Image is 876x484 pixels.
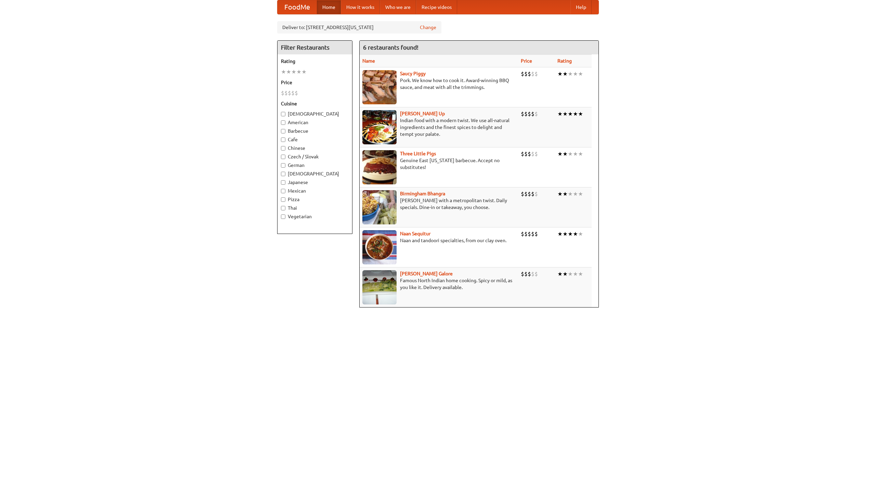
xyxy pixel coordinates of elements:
[531,190,534,198] li: $
[362,190,397,224] img: bhangra.jpg
[521,150,524,158] li: $
[281,100,349,107] h5: Cuisine
[416,0,457,14] a: Recipe videos
[420,24,436,31] a: Change
[528,150,531,158] li: $
[521,270,524,278] li: $
[524,70,528,78] li: $
[528,190,531,198] li: $
[284,89,288,97] li: $
[362,58,375,64] a: Name
[362,70,397,104] img: saucy.jpg
[362,117,515,138] p: Indian food with a modern twist. We use all-natural ingredients and the finest spices to delight ...
[521,230,524,238] li: $
[557,70,563,78] li: ★
[531,230,534,238] li: $
[278,0,317,14] a: FoodMe
[534,230,538,238] li: $
[281,206,285,210] input: Thai
[288,89,291,97] li: $
[281,179,349,186] label: Japanese
[281,155,285,159] input: Czech / Slovak
[557,150,563,158] li: ★
[578,270,583,278] li: ★
[531,270,534,278] li: $
[534,270,538,278] li: $
[563,270,568,278] li: ★
[400,111,445,116] b: [PERSON_NAME] Up
[573,230,578,238] li: ★
[568,190,573,198] li: ★
[400,191,445,196] a: Birmingham Bhangra
[363,44,418,51] ng-pluralize: 6 restaurants found!
[362,230,397,264] img: naansequitur.jpg
[281,180,285,185] input: Japanese
[563,70,568,78] li: ★
[573,190,578,198] li: ★
[528,270,531,278] li: $
[563,190,568,198] li: ★
[578,190,583,198] li: ★
[563,110,568,118] li: ★
[400,231,430,236] a: Naan Sequitur
[281,145,349,152] label: Chinese
[301,68,307,76] li: ★
[281,213,349,220] label: Vegetarian
[534,150,538,158] li: $
[400,71,426,76] a: Saucy Piggy
[362,157,515,171] p: Genuine East [US_STATE] barbecue. Accept no substitutes!
[521,190,524,198] li: $
[281,79,349,86] h5: Price
[362,197,515,211] p: [PERSON_NAME] with a metropolitan twist. Daily specials. Dine-in or takeaway, you choose.
[380,0,416,14] a: Who we are
[362,277,515,291] p: Famous North Indian home cooking. Spicy or mild, as you like it. Delivery available.
[291,89,295,97] li: $
[534,70,538,78] li: $
[281,187,349,194] label: Mexican
[528,70,531,78] li: $
[281,205,349,211] label: Thai
[578,70,583,78] li: ★
[281,68,286,76] li: ★
[281,172,285,176] input: [DEMOGRAPHIC_DATA]
[521,58,532,64] a: Price
[524,110,528,118] li: $
[563,150,568,158] li: ★
[296,68,301,76] li: ★
[557,230,563,238] li: ★
[570,0,592,14] a: Help
[281,153,349,160] label: Czech / Slovak
[281,196,349,203] label: Pizza
[524,150,528,158] li: $
[281,129,285,133] input: Barbecue
[281,170,349,177] label: [DEMOGRAPHIC_DATA]
[578,110,583,118] li: ★
[278,41,352,54] h4: Filter Restaurants
[281,136,349,143] label: Cafe
[281,189,285,193] input: Mexican
[568,70,573,78] li: ★
[400,271,453,276] a: [PERSON_NAME] Galore
[573,270,578,278] li: ★
[563,230,568,238] li: ★
[341,0,380,14] a: How it works
[281,110,349,117] label: [DEMOGRAPHIC_DATA]
[400,151,436,156] a: Three Little Pigs
[281,146,285,151] input: Chinese
[277,21,441,34] div: Deliver to: [STREET_ADDRESS][US_STATE]
[531,150,534,158] li: $
[281,120,285,125] input: American
[362,150,397,184] img: littlepigs.jpg
[531,70,534,78] li: $
[317,0,341,14] a: Home
[568,230,573,238] li: ★
[521,70,524,78] li: $
[281,138,285,142] input: Cafe
[578,150,583,158] li: ★
[281,112,285,116] input: [DEMOGRAPHIC_DATA]
[281,214,285,219] input: Vegetarian
[568,150,573,158] li: ★
[524,190,528,198] li: $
